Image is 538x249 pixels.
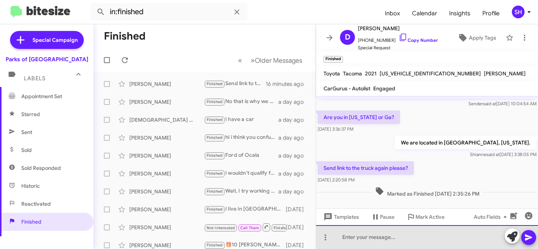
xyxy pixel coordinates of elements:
[129,116,204,124] div: [DEMOGRAPHIC_DATA] [PERSON_NAME]
[343,70,362,77] span: Tacoma
[234,53,307,68] nav: Page navigation example
[476,3,505,24] a: Profile
[365,70,377,77] span: 2021
[246,53,307,68] button: Next
[415,210,445,224] span: Mark Active
[266,80,310,88] div: 16 minutes ago
[207,135,223,140] span: Finished
[255,56,302,65] span: Older Messages
[372,187,482,197] span: Marked as Finished [DATE] 2:35:26 PM
[21,164,61,172] span: Sold Responded
[318,111,400,124] p: Are you in [US_STATE] or Ga?
[129,170,204,177] div: [PERSON_NAME]
[204,222,286,232] div: Inbound Call
[204,187,278,196] div: Well, I try working with you guys. I don't know what can't you guys do for me?
[129,134,204,141] div: [PERSON_NAME]
[129,242,204,249] div: [PERSON_NAME]
[401,210,451,224] button: Mark Active
[273,225,290,230] span: Finished
[399,37,438,43] a: Copy Number
[505,6,530,18] button: SH
[10,31,84,49] a: Special Campaign
[469,101,537,106] span: Sender [DATE] 10:04:54 AM
[104,30,146,42] h1: Finished
[207,171,223,176] span: Finished
[204,205,286,214] div: I live in [GEOGRAPHIC_DATA] and if it's under 19k, it's too little
[345,31,350,43] span: D
[358,24,438,33] span: [PERSON_NAME]
[474,210,510,224] span: Auto Fields
[278,134,310,141] div: a day ago
[278,170,310,177] div: a day ago
[483,101,496,106] span: said at
[207,99,223,104] span: Finished
[278,188,310,195] div: a day ago
[486,152,500,157] span: said at
[286,242,310,249] div: [DATE]
[324,56,343,63] small: Finished
[318,161,414,175] p: Send link to the truck again please?
[204,169,278,178] div: I wouldn't qualify for this event I already have an auto loan open for my son who is under age
[6,56,88,63] div: Parks of [GEOGRAPHIC_DATA]
[204,80,266,88] div: Send link to the truck again please?
[24,75,46,82] span: Labels
[207,81,223,86] span: Finished
[21,146,32,154] span: Sold
[21,200,51,208] span: Reactivated
[204,115,278,124] div: I have a car
[204,133,278,142] div: hi i think you confused this number. i'm not [PERSON_NAME].
[286,224,310,231] div: [DATE]
[469,31,496,44] span: Apply Tags
[451,31,502,44] button: Apply Tags
[21,93,62,100] span: Appointment Set
[129,188,204,195] div: [PERSON_NAME]
[21,182,40,190] span: Historic
[204,97,278,106] div: No that is why we needed to wait.
[129,98,204,106] div: [PERSON_NAME]
[443,3,476,24] a: Insights
[278,116,310,124] div: a day ago
[468,210,516,224] button: Auto Fields
[365,210,401,224] button: Pause
[286,206,310,213] div: [DATE]
[21,128,32,136] span: Sent
[406,3,443,24] a: Calendar
[318,126,353,132] span: [DATE] 3:36:37 PM
[207,243,223,248] span: Finished
[324,85,370,92] span: CarGurus - Autolist
[129,152,204,159] div: [PERSON_NAME]
[379,3,406,24] a: Inbox
[204,151,278,160] div: Ford of Ocala
[322,210,359,224] span: Templates
[278,152,310,159] div: a day ago
[251,56,255,65] span: »
[512,6,525,18] div: SH
[90,3,247,21] input: Search
[324,70,340,77] span: Toyota
[318,177,355,183] span: [DATE] 2:20:58 PM
[207,225,235,230] span: Not-Interested
[207,189,223,194] span: Finished
[484,70,526,77] span: [PERSON_NAME]
[234,53,247,68] button: Previous
[358,33,438,44] span: [PHONE_NUMBER]
[207,153,223,158] span: Finished
[129,224,204,231] div: [PERSON_NAME]
[238,56,242,65] span: «
[240,225,260,230] span: Call Them
[129,80,204,88] div: [PERSON_NAME]
[33,36,78,44] span: Special Campaign
[21,111,40,118] span: Starred
[207,117,223,122] span: Finished
[380,210,395,224] span: Pause
[278,98,310,106] div: a day ago
[470,152,537,157] span: Shianne [DATE] 3:38:05 PM
[395,136,537,149] p: We are located in [GEOGRAPHIC_DATA], [US_STATE].
[316,210,365,224] button: Templates
[129,206,204,213] div: [PERSON_NAME]
[207,207,223,212] span: Finished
